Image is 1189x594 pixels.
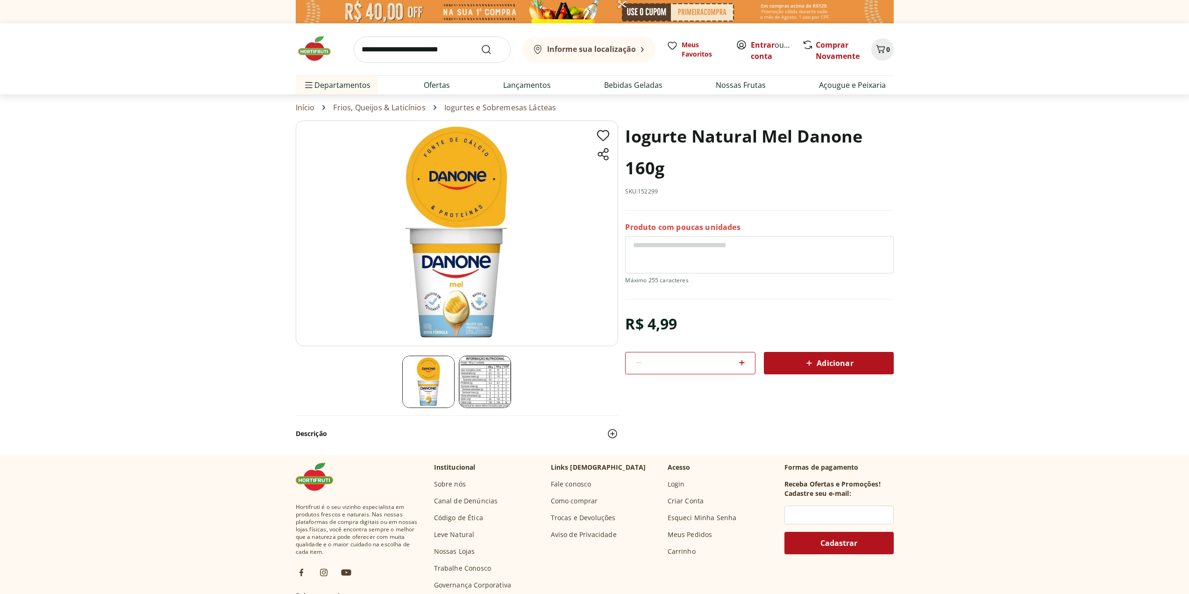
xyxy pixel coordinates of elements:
b: Informe sua localização [547,44,636,54]
h3: Receba Ofertas e Promoções! [784,479,881,489]
a: Nossas Frutas [716,79,766,91]
img: ig [318,567,329,578]
a: Login [668,479,685,489]
a: Comprar Novamente [816,40,860,61]
a: Canal de Denúncias [434,496,498,506]
a: Aviso de Privacidade [551,530,617,539]
h3: Cadastre seu e-mail: [784,489,851,498]
h1: Iogurte Natural Mel Danone 160g [625,121,893,184]
a: Sobre nós [434,479,466,489]
img: fb [296,567,307,578]
img: ytb [341,567,352,578]
img: Tabela Iogurte Natural Mel Danone 160g [459,356,511,408]
a: Início [296,103,315,112]
button: Menu [303,74,314,96]
a: Bebidas Geladas [604,79,662,91]
button: Descrição [296,423,618,444]
a: Criar Conta [668,496,704,506]
img: Hortifruti [296,35,342,63]
a: Código de Ética [434,513,483,522]
button: Informe sua localização [522,36,655,63]
a: Leve Natural [434,530,475,539]
a: Lançamentos [503,79,551,91]
a: Açougue e Peixaria [819,79,886,91]
p: Links [DEMOGRAPHIC_DATA] [551,463,646,472]
span: Hortifruti é o seu vizinho especialista em produtos frescos e naturais. Nas nossas plataformas de... [296,503,419,556]
a: Trabalhe Conosco [434,564,491,573]
span: Meus Favoritos [682,40,725,59]
a: Iogurtes e Sobremesas Lácteas [444,103,556,112]
span: Adicionar [804,358,853,369]
a: Nossas Lojas [434,547,475,556]
a: Meus Pedidos [668,530,712,539]
button: Submit Search [481,44,503,55]
img: Iogurte Natural Mel Danone 160g [296,121,618,346]
a: Ofertas [424,79,450,91]
a: Carrinho [668,547,696,556]
a: Governança Corporativa [434,580,512,590]
input: search [354,36,511,63]
p: Produto com poucas unidades [625,222,740,232]
p: Institucional [434,463,476,472]
button: Adicionar [764,352,894,374]
span: Departamentos [303,74,370,96]
a: Esqueci Minha Senha [668,513,737,522]
a: Trocas e Devoluções [551,513,616,522]
a: Como comprar [551,496,598,506]
a: Entrar [751,40,775,50]
img: Iogurte Natural Mel Danone 160g [402,356,455,408]
button: Carrinho [871,38,894,61]
div: R$ 4,99 [625,311,677,337]
span: ou [751,39,792,62]
a: Meus Favoritos [667,40,725,59]
a: Frios, Queijos & Laticínios [333,103,425,112]
span: 0 [886,45,890,54]
p: SKU: 152299 [625,188,658,195]
img: Hortifruti [296,463,342,491]
button: Cadastrar [784,532,894,554]
a: Fale conosco [551,479,591,489]
p: Formas de pagamento [784,463,894,472]
span: Cadastrar [820,539,857,547]
a: Criar conta [751,40,802,61]
p: Acesso [668,463,691,472]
